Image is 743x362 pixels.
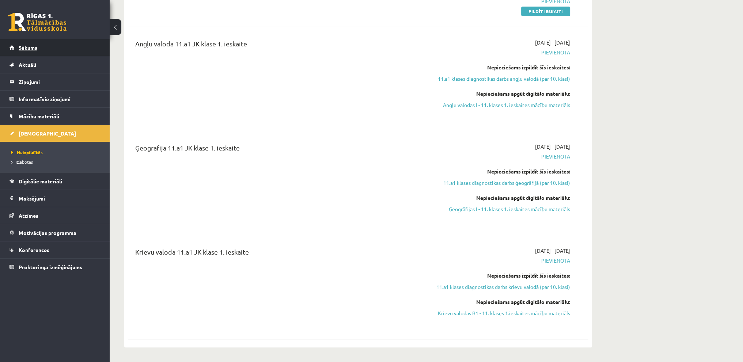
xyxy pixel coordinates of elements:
[135,143,421,156] div: Ģeogrāfija 11.a1 JK klase 1. ieskaite
[10,108,101,125] a: Mācību materiāli
[19,229,76,236] span: Motivācijas programma
[135,39,421,52] div: Angļu valoda 11.a1 JK klase 1. ieskaite
[19,91,101,107] legend: Informatīvie ziņojumi
[10,125,101,142] a: [DEMOGRAPHIC_DATA]
[19,61,36,68] span: Aktuāli
[432,205,570,213] a: Ģeogrāfijas I - 11. klases 1. ieskaites mācību materiāls
[10,39,101,56] a: Sākums
[432,75,570,83] a: 11.a1 klases diagnostikas darbs angļu valodā (par 10. klasi)
[535,247,570,255] span: [DATE] - [DATE]
[11,159,102,165] a: Izlabotās
[8,13,67,31] a: Rīgas 1. Tālmācības vidusskola
[535,143,570,150] span: [DATE] - [DATE]
[19,264,82,270] span: Proktoringa izmēģinājums
[19,178,62,184] span: Digitālie materiāli
[521,7,570,16] a: Pildīt ieskaiti
[10,73,101,90] a: Ziņojumi
[432,194,570,202] div: Nepieciešams apgūt digitālo materiālu:
[432,257,570,264] span: Pievienota
[135,247,421,260] div: Krievu valoda 11.a1 JK klase 1. ieskaite
[10,207,101,224] a: Atzīmes
[432,298,570,306] div: Nepieciešams apgūt digitālo materiālu:
[10,56,101,73] a: Aktuāli
[10,241,101,258] a: Konferences
[432,153,570,160] span: Pievienota
[432,272,570,279] div: Nepieciešams izpildīt šīs ieskaites:
[19,190,101,207] legend: Maksājumi
[10,224,101,241] a: Motivācijas programma
[432,49,570,56] span: Pievienota
[11,159,33,165] span: Izlabotās
[19,113,59,119] span: Mācību materiāli
[11,149,102,156] a: Neizpildītās
[11,149,43,155] span: Neizpildītās
[19,73,101,90] legend: Ziņojumi
[432,90,570,98] div: Nepieciešams apgūt digitālo materiālu:
[432,168,570,175] div: Nepieciešams izpildīt šīs ieskaites:
[10,190,101,207] a: Maksājumi
[535,39,570,46] span: [DATE] - [DATE]
[19,247,49,253] span: Konferences
[432,283,570,291] a: 11.a1 klases diagnostikas darbs krievu valodā (par 10. klasi)
[10,259,101,275] a: Proktoringa izmēģinājums
[432,64,570,71] div: Nepieciešams izpildīt šīs ieskaites:
[432,179,570,187] a: 11.a1 klases diagnostikas darbs ģeogrāfijā (par 10. klasi)
[19,212,38,219] span: Atzīmes
[10,91,101,107] a: Informatīvie ziņojumi
[432,309,570,317] a: Krievu valodas B1 - 11. klases 1.ieskaites mācību materiāls
[10,173,101,190] a: Digitālie materiāli
[432,101,570,109] a: Angļu valodas I - 11. klases 1. ieskaites mācību materiāls
[19,130,76,137] span: [DEMOGRAPHIC_DATA]
[19,44,37,51] span: Sākums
